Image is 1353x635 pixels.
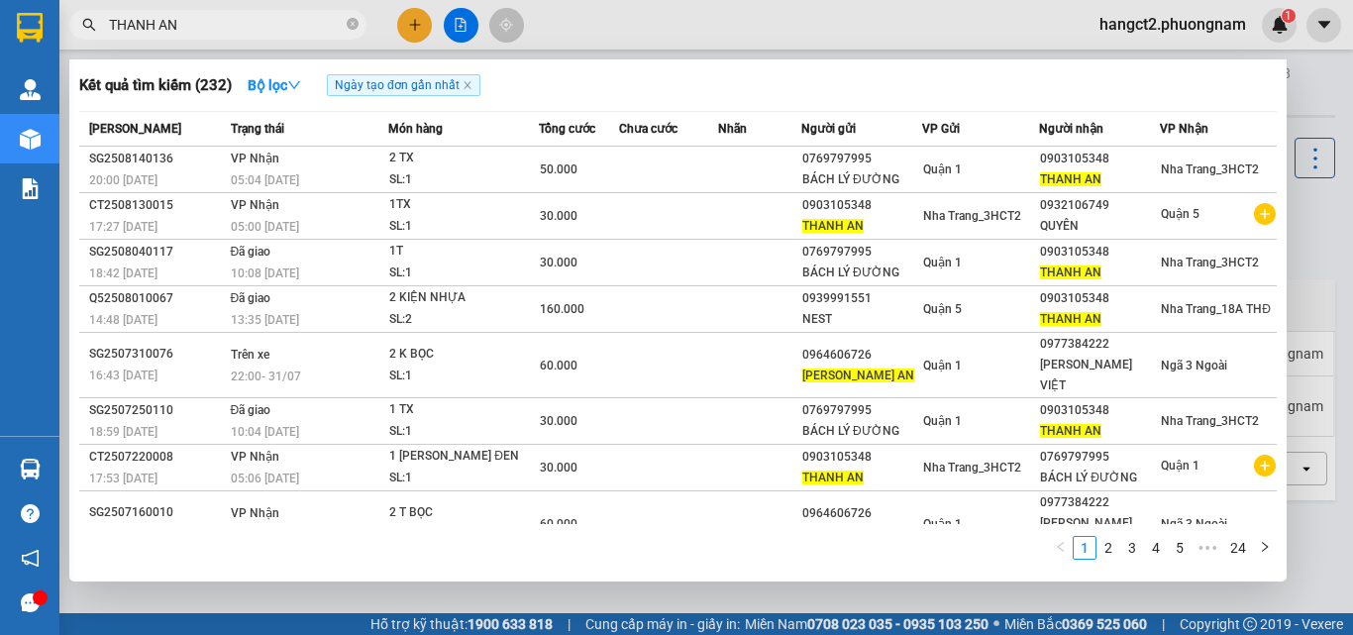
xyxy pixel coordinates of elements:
[540,209,577,223] span: 30.000
[802,471,864,484] span: THANH AN
[1040,149,1159,169] div: 0903105348
[802,149,921,169] div: 0769797995
[1161,517,1227,531] span: Ngã 3 Ngoài
[389,366,538,387] div: SL: 1
[1254,203,1276,225] span: plus-circle
[1040,216,1159,237] div: QUYÊN
[1161,459,1199,473] span: Quận 1
[802,219,864,233] span: THANH AN
[1049,536,1073,560] li: Previous Page
[231,122,284,136] span: Trạng thái
[923,256,962,269] span: Quận 1
[327,74,480,96] span: Ngày tạo đơn gần nhất
[20,79,41,100] img: warehouse-icon
[1040,242,1159,263] div: 0903105348
[231,403,271,417] span: Đã giao
[802,369,914,382] span: [PERSON_NAME] AN
[802,242,921,263] div: 0769797995
[89,313,157,327] span: 14:48 [DATE]
[231,220,299,234] span: 05:00 [DATE]
[801,122,856,136] span: Người gửi
[231,370,301,383] span: 22:00 - 31/07
[287,78,301,92] span: down
[89,220,157,234] span: 17:27 [DATE]
[923,162,962,176] span: Quận 1
[89,344,225,365] div: SG2507310076
[1040,447,1159,468] div: 0769797995
[388,122,443,136] span: Món hàng
[1259,541,1271,553] span: right
[347,16,359,35] span: close-circle
[802,400,921,421] div: 0769797995
[1161,207,1199,221] span: Quận 5
[89,288,225,309] div: Q52508010067
[1254,455,1276,476] span: plus-circle
[89,173,157,187] span: 20:00 [DATE]
[231,291,271,305] span: Đã giao
[1160,122,1208,136] span: VP Nhận
[79,75,232,96] h3: Kết quả tìm kiếm ( 232 )
[389,421,538,443] div: SL: 1
[1224,537,1252,559] a: 24
[1040,288,1159,309] div: 0903105348
[802,503,921,524] div: 0964606726
[231,266,299,280] span: 10:08 [DATE]
[21,504,40,523] span: question-circle
[389,263,538,284] div: SL: 1
[21,593,40,612] span: message
[231,152,279,165] span: VP Nhận
[1253,536,1277,560] button: right
[389,524,538,546] div: SL: 1
[463,80,472,90] span: close
[389,216,538,238] div: SL: 1
[389,194,538,216] div: 1TX
[20,459,41,479] img: warehouse-icon
[89,266,157,280] span: 18:42 [DATE]
[20,129,41,150] img: warehouse-icon
[231,506,279,520] span: VP Nhận
[389,344,538,366] div: 2 K BỌC
[1097,537,1119,559] a: 2
[231,450,279,464] span: VP Nhận
[89,122,181,136] span: [PERSON_NAME]
[1040,312,1101,326] span: THANH AN
[1223,536,1253,560] li: 24
[1145,537,1167,559] a: 4
[109,14,343,36] input: Tìm tên, số ĐT hoặc mã đơn
[539,122,595,136] span: Tổng cước
[389,309,538,331] div: SL: 2
[923,461,1021,475] span: Nha Trang_3HCT2
[922,122,960,136] span: VP Gửi
[1040,355,1159,396] div: [PERSON_NAME] VIỆT
[540,359,577,372] span: 60.000
[231,425,299,439] span: 10:04 [DATE]
[1040,424,1101,438] span: THANH AN
[82,18,96,32] span: search
[389,502,538,524] div: 2 T BỌC
[1120,536,1144,560] li: 3
[21,549,40,568] span: notification
[389,399,538,421] div: 1 TX
[1192,536,1223,560] li: Next 5 Pages
[89,242,225,263] div: SG2508040117
[389,148,538,169] div: 2 TX
[1040,172,1101,186] span: THANH AN
[1040,400,1159,421] div: 0903105348
[231,313,299,327] span: 13:35 [DATE]
[540,162,577,176] span: 50.000
[923,414,962,428] span: Quận 1
[540,302,584,316] span: 160.000
[1040,265,1101,279] span: THANH AN
[389,287,538,309] div: 2 KIỆN NHỰA
[89,502,225,523] div: SG2507160010
[89,195,225,216] div: CT2508130015
[1161,256,1259,269] span: Nha Trang_3HCT2
[1040,492,1159,513] div: 0977384222
[802,345,921,366] div: 0964606726
[923,302,962,316] span: Quận 5
[231,348,269,362] span: Trên xe
[1040,195,1159,216] div: 0932106749
[1055,541,1067,553] span: left
[248,77,301,93] strong: Bộ lọc
[89,149,225,169] div: SG2508140136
